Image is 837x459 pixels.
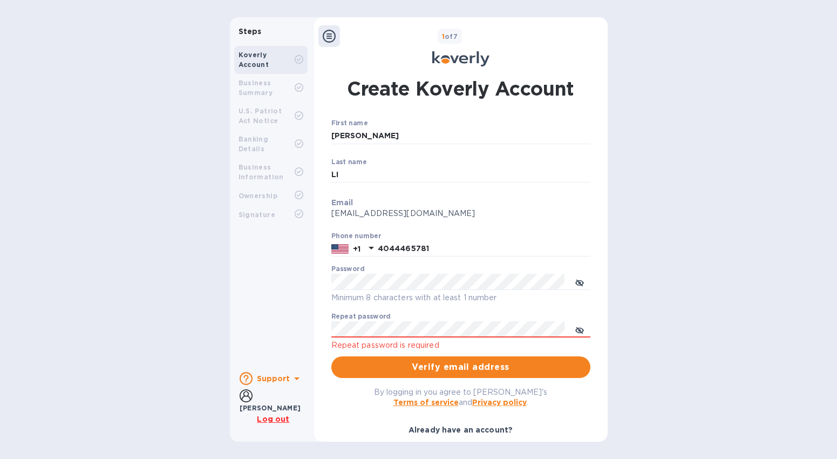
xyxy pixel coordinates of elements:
[331,208,590,219] p: [EMAIL_ADDRESS][DOMAIN_NAME]
[331,356,590,378] button: Verify email address
[442,32,445,40] span: 1
[340,361,582,374] span: Verify email address
[353,244,360,254] p: +1
[347,75,574,102] h1: Create Koverly Account
[257,374,290,383] b: Support
[239,211,276,219] b: Signature
[409,426,513,434] b: Already have an account?
[331,128,590,144] input: Enter your first name
[331,292,590,304] p: Minimum 8 characters with at least 1 number
[393,398,459,407] a: Terms of service
[331,159,367,165] label: Last name
[442,32,458,40] b: of 7
[569,271,590,293] button: toggle password visibility
[239,192,278,200] b: Ownership
[331,233,381,239] label: Phone number
[374,388,547,407] span: By logging in you agree to [PERSON_NAME]'s and .
[239,79,273,97] b: Business Summary
[331,339,590,352] p: Repeat password is required
[239,163,284,181] b: Business Information
[331,198,353,207] b: Email
[239,135,269,153] b: Banking Details
[240,404,301,412] b: [PERSON_NAME]
[331,167,590,183] input: Enter your last name
[331,314,391,320] label: Repeat password
[239,27,262,36] b: Steps
[569,319,590,340] button: toggle password visibility
[239,107,282,125] b: U.S. Patriot Act Notice
[331,243,349,255] img: US
[257,415,289,423] u: Log out
[472,398,527,407] a: Privacy policy
[239,51,269,69] b: Koverly Account
[331,120,368,127] label: First name
[331,266,364,273] label: Password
